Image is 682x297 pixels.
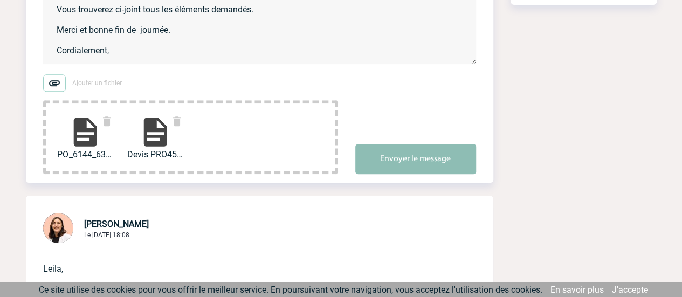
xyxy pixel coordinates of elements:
span: PO_6144_6350067950_0... [57,149,113,160]
span: Ce site utilise des cookies pour vous offrir le meilleur service. En poursuivant votre navigation... [39,285,542,295]
img: file-document.svg [68,115,102,149]
button: Envoyer le message [355,144,476,174]
span: Le [DATE] 18:08 [84,231,129,239]
span: [PERSON_NAME] [84,219,149,229]
span: Ajouter un fichier [72,79,122,87]
img: delete.svg [100,115,113,128]
img: delete.svg [170,115,183,128]
a: J'accepte [612,285,648,295]
img: file-document.svg [138,115,173,149]
span: Devis PRO451171 CAPG... [127,149,183,160]
img: 129834-0.png [43,213,73,243]
a: En savoir plus [550,285,604,295]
